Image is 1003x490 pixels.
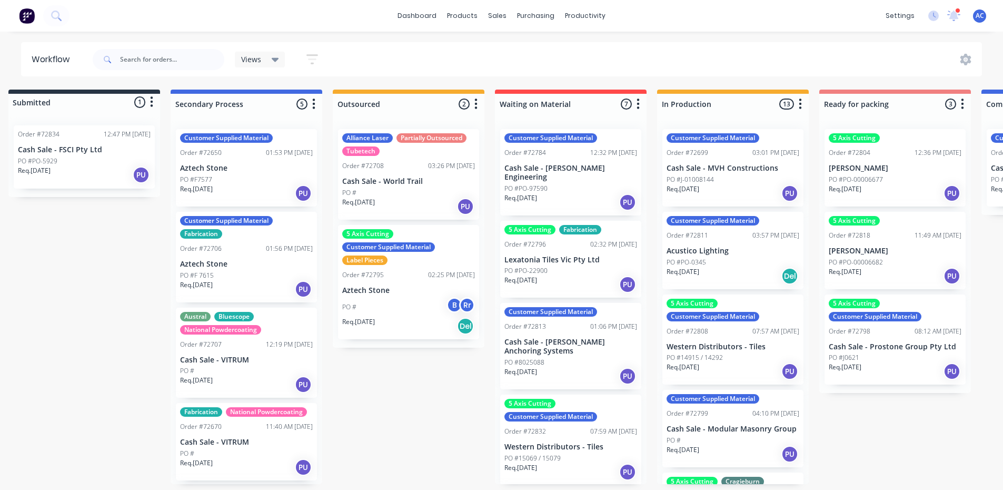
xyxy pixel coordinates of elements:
div: National Powdercoating [180,325,261,335]
div: productivity [560,8,611,24]
div: Order #72650 [180,148,222,158]
div: 03:01 PM [DATE] [752,148,799,158]
div: PU [619,464,636,481]
div: 02:32 PM [DATE] [590,240,637,249]
p: PO #PO-97590 [504,184,548,193]
div: 02:25 PM [DATE] [428,270,475,280]
div: Customer Supplied Material [667,394,759,404]
p: Req. [DATE] [667,445,699,455]
div: Del [781,268,798,285]
p: Req. [DATE] [829,362,861,372]
p: Cash Sale - VITRUM [180,356,313,365]
p: PO #PO-22900 [504,266,548,276]
div: 5 Axis CuttingCustomer Supplied MaterialOrder #7279808:12 AM [DATE]Cash Sale - Prostone Group Pty... [825,295,966,385]
div: PU [295,185,312,202]
div: Order #72798 [829,327,870,336]
div: Alliance Laser [342,133,393,143]
div: 5 Axis CuttingCustomer Supplied MaterialOrder #7280807:57 AM [DATE]Western Distributors - TilesPO... [662,295,803,385]
div: PU [295,459,312,476]
p: Req. [DATE] [504,193,537,203]
div: Order #72699 [667,148,708,158]
div: National Powdercoating [226,407,307,417]
div: 5 Axis Cutting [342,229,393,239]
div: 5 Axis Cutting [504,399,555,408]
p: Acustico Lighting [667,247,799,256]
div: Order #72799 [667,409,708,418]
p: Req. [DATE] [504,463,537,473]
div: Fabrication [180,229,222,239]
div: Customer Supplied Material [667,312,759,321]
p: Cash Sale - FSCI Pty Ltd [18,145,151,154]
div: Order #72796 [504,240,546,249]
div: PU [944,185,960,202]
div: Customer Supplied MaterialOrder #7265001:53 PM [DATE]Aztech StonePO #F7577Req.[DATE]PU [176,129,317,207]
p: PO # [180,449,194,458]
div: 08:12 AM [DATE] [915,327,961,336]
div: Austral [180,312,211,321]
div: sales [483,8,512,24]
div: Order #72834 [18,130,59,139]
div: 5 Axis Cutting [829,216,880,226]
div: PU [133,166,150,183]
div: 5 Axis CuttingCustomer Supplied MaterialOrder #7283207:59 AM [DATE]Western Distributors - TilesPO... [500,395,641,485]
div: Order #72708 [342,161,384,171]
div: settings [880,8,920,24]
p: PO #15069 / 15079 [504,454,561,463]
div: Customer Supplied Material [504,412,597,422]
p: Req. [DATE] [829,267,861,277]
div: purchasing [512,8,560,24]
div: Customer Supplied MaterialOrder #7281301:06 PM [DATE]Cash Sale - [PERSON_NAME] Anchoring SystemsP... [500,303,641,389]
div: 12:32 PM [DATE] [590,148,637,158]
div: 11:49 AM [DATE] [915,231,961,240]
div: Order #72670 [180,422,222,432]
p: Cash Sale - MVH Constructions [667,164,799,173]
a: dashboard [392,8,442,24]
p: Cash Sale - [PERSON_NAME] Anchoring Systems [504,338,637,356]
div: PU [619,276,636,293]
div: FabricationNational PowdercoatingOrder #7267011:40 AM [DATE]Cash Sale - VITRUMPO #Req.[DATE]PU [176,403,317,481]
div: Customer Supplied Material [667,216,759,226]
span: AC [976,11,984,21]
div: 03:57 PM [DATE] [752,231,799,240]
p: Aztech Stone [180,260,313,269]
div: Order #72813 [504,322,546,331]
div: 5 Axis Cutting [667,477,718,486]
div: 5 Axis CuttingFabricationOrder #7279602:32 PM [DATE]Lexatonia Tiles Vic Pty LtdPO #PO-22900Req.[D... [500,221,641,298]
div: PU [619,194,636,211]
p: PO #PO-00006677 [829,175,883,184]
p: Aztech Stone [180,164,313,173]
div: B [446,297,462,313]
div: 07:59 AM [DATE] [590,427,637,436]
p: PO #J0621 [829,353,859,362]
div: Order #72707 [180,340,222,349]
div: PU [781,185,798,202]
p: Cash Sale - Prostone Group Pty Ltd [829,342,961,351]
p: Req. [DATE] [342,317,375,327]
div: Partially Outsourced [396,133,466,143]
div: 11:40 AM [DATE] [266,422,313,432]
div: Customer Supplied MaterialOrder #7281103:57 PM [DATE]Acustico LightingPO #PO-0345Req.[DATE]Del [662,212,803,289]
div: Order #7283412:47 PM [DATE]Cash Sale - FSCI Pty LtdPO #PO-5929Req.[DATE]PU [14,125,155,189]
p: Lexatonia Tiles Vic Pty Ltd [504,256,637,264]
div: Customer Supplied Material [667,133,759,143]
div: Customer Supplied MaterialFabricationOrder #7270601:56 PM [DATE]Aztech StonePO #F 7615Req.[DATE]PU [176,212,317,302]
span: Views [241,54,261,65]
p: Western Distributors - Tiles [504,443,637,452]
div: Rr [459,297,475,313]
p: [PERSON_NAME] [829,164,961,173]
div: 5 Axis Cutting [667,299,718,308]
div: 5 Axis Cutting [504,225,555,234]
div: Workflow [32,53,75,66]
div: 5 Axis Cutting [829,133,880,143]
div: PU [944,268,960,285]
div: Customer Supplied MaterialOrder #7279904:10 PM [DATE]Cash Sale - Modular Masonry GroupPO #Req.[DA... [662,390,803,467]
p: Req. [DATE] [667,267,699,277]
p: Req. [DATE] [504,367,537,377]
p: PO #F 7615 [180,271,214,280]
p: PO #PO-00006682 [829,258,883,267]
div: Order #72811 [667,231,708,240]
p: Cash Sale - [PERSON_NAME] Engineering [504,164,637,182]
p: Req. [DATE] [667,184,699,194]
p: PO #PO-5929 [18,156,57,166]
div: Order #72784 [504,148,546,158]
